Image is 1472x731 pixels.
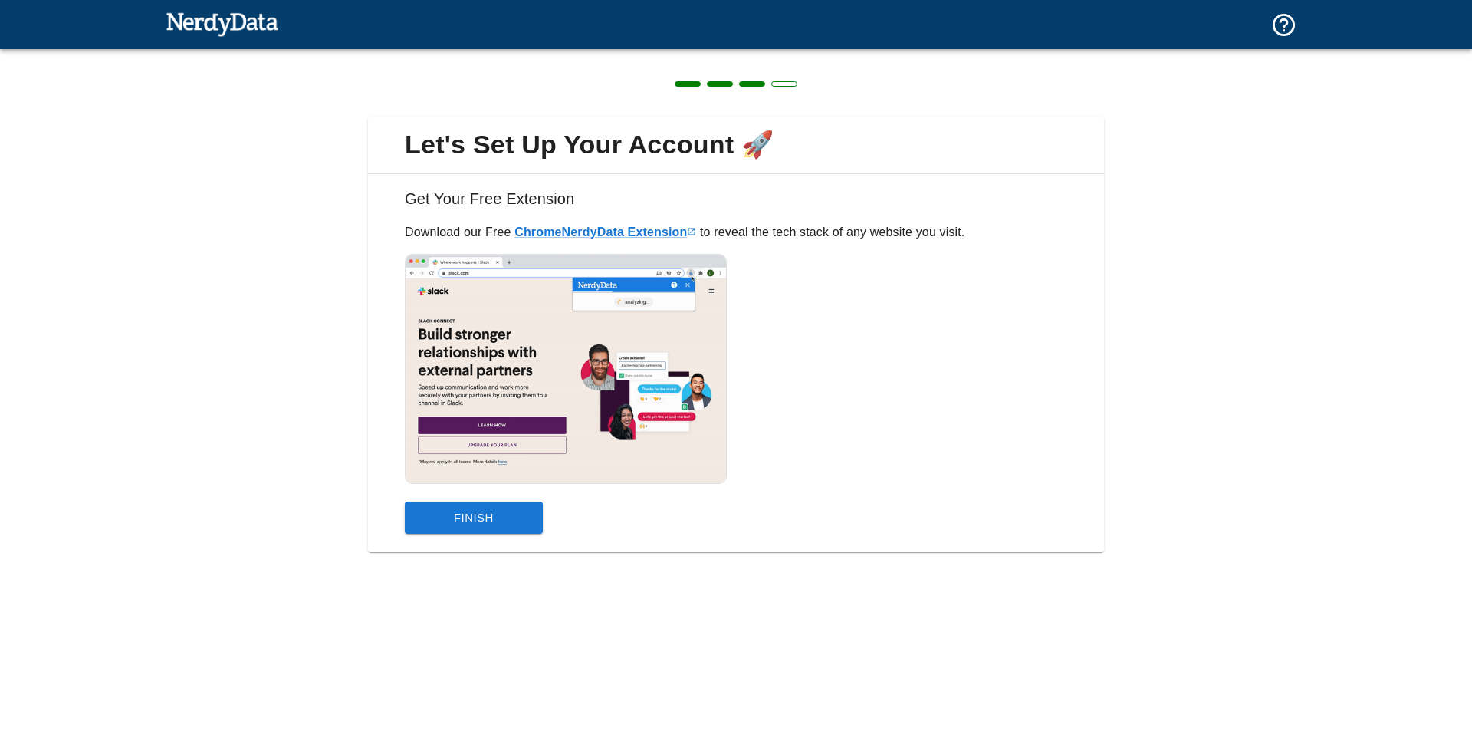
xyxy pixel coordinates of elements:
a: ChromeNerdyData Extension [514,226,696,239]
button: Support and Documentation [1261,2,1306,48]
button: Finish [405,502,543,534]
h6: Get Your Free Extension [380,186,1092,223]
img: NerdyData.com [166,8,278,39]
span: Let's Set Up Your Account 🚀 [380,129,1092,161]
p: Download our Free to reveal the tech stack of any website you visit. [405,223,1067,242]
